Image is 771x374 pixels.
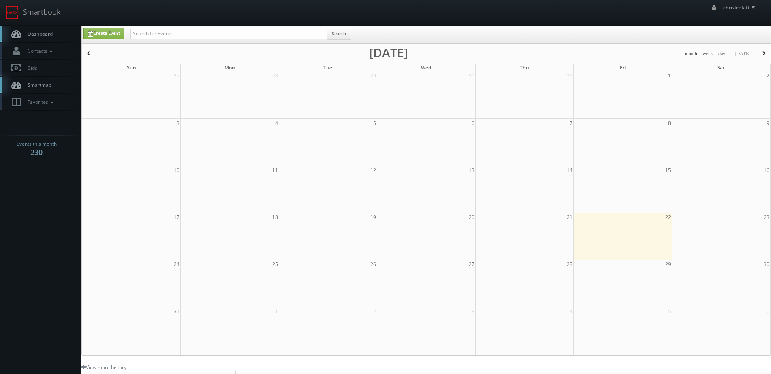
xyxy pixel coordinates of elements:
span: Sat [717,64,725,71]
span: 27 [173,71,180,80]
span: 6 [471,119,475,127]
span: 4 [569,307,573,316]
a: View more history [81,364,126,371]
span: 5 [372,119,377,127]
span: 2 [372,307,377,316]
span: 12 [369,166,377,174]
span: 22 [664,213,672,221]
span: chrisleefatt [723,4,757,11]
span: 29 [369,71,377,80]
span: 14 [566,166,573,174]
span: Sun [127,64,136,71]
span: Smartmap [23,82,51,88]
span: 4 [274,119,279,127]
span: Bids [23,64,37,71]
button: day [715,49,728,59]
span: Fri [620,64,626,71]
input: Search for Events [130,28,327,39]
span: 3 [471,307,475,316]
span: 29 [664,260,672,269]
span: Contacts [23,47,55,54]
span: 19 [369,213,377,221]
span: 30 [763,260,770,269]
span: 21 [566,213,573,221]
span: 5 [667,307,672,316]
span: Mon [224,64,235,71]
span: 2 [766,71,770,80]
a: Create Event [83,28,124,39]
span: 28 [271,71,279,80]
span: 6 [766,307,770,316]
button: month [682,49,700,59]
span: 1 [274,307,279,316]
span: 9 [766,119,770,127]
span: 20 [468,213,475,221]
h2: [DATE] [369,49,408,57]
span: 18 [271,213,279,221]
span: Thu [520,64,529,71]
span: Events this month [17,140,57,148]
span: 7 [569,119,573,127]
span: 16 [763,166,770,174]
span: 1 [667,71,672,80]
img: smartbook-logo.png [6,6,19,19]
span: 25 [271,260,279,269]
button: [DATE] [732,49,753,59]
span: 27 [468,260,475,269]
span: Dashboard [23,30,53,37]
button: Search [327,28,351,40]
button: week [700,49,716,59]
span: 10 [173,166,180,174]
span: 17 [173,213,180,221]
span: 26 [369,260,377,269]
span: 11 [271,166,279,174]
span: 28 [566,260,573,269]
span: 30 [468,71,475,80]
span: 24 [173,260,180,269]
strong: 230 [30,147,43,157]
span: 8 [667,119,672,127]
span: Wed [421,64,431,71]
span: 31 [566,71,573,80]
span: 15 [664,166,672,174]
span: Tue [323,64,332,71]
span: 13 [468,166,475,174]
span: 23 [763,213,770,221]
span: 31 [173,307,180,316]
span: 3 [176,119,180,127]
span: Favorites [23,99,56,105]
